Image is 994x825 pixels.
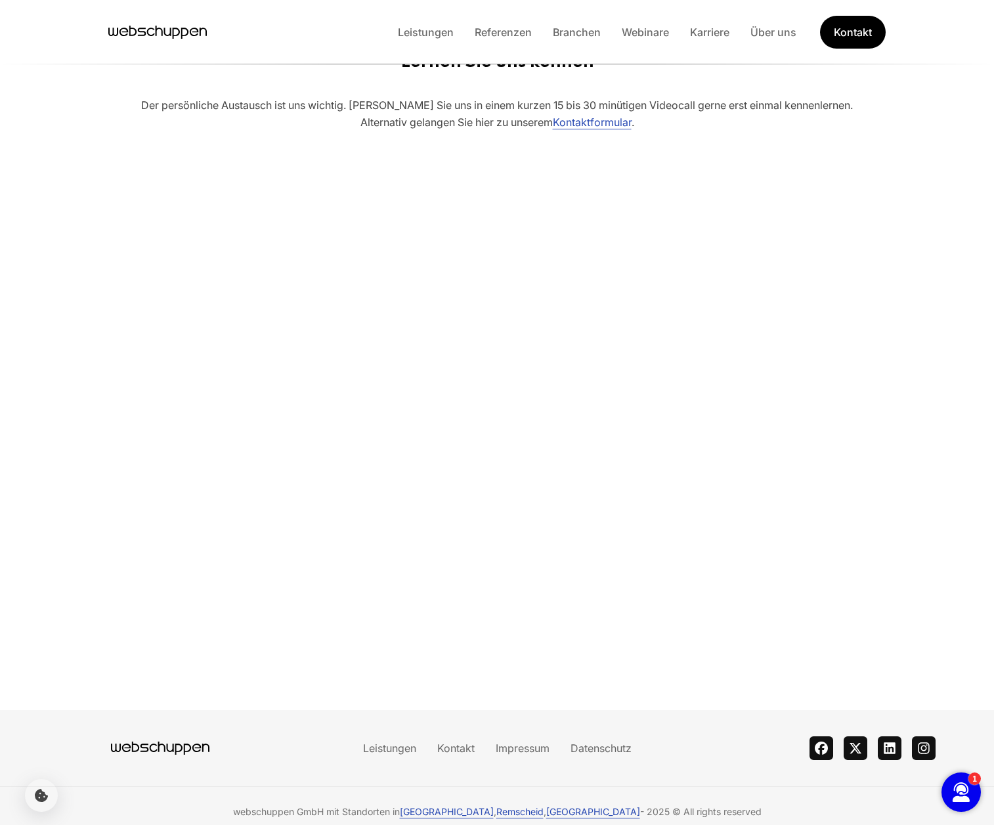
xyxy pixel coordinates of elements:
a: Branchen [542,26,611,39]
a: Kontaktformular [553,116,632,129]
a: [GEOGRAPHIC_DATA] [400,806,494,817]
a: instagram [912,736,936,760]
a: Referenzen [464,26,542,39]
a: [GEOGRAPHIC_DATA] [546,806,640,817]
a: Leistungen [353,742,427,755]
button: Cookie-Einstellungen öffnen [25,779,58,812]
span: webschuppen GmbH mit Standorten in , , - [233,805,644,818]
a: Karriere [680,26,740,39]
a: Webinare [611,26,680,39]
p: Der persönliche Austausch ist uns wichtig. [PERSON_NAME] Sie uns in einem kurzen 15 bis 30 minüti... [77,97,917,131]
a: Impressum [485,742,560,755]
a: linkedin [878,736,901,760]
a: Hauptseite besuchen [58,738,262,758]
span: 1 [44,15,49,24]
a: Über uns [740,26,807,39]
a: Hauptseite besuchen [108,22,207,42]
a: Kontakt [427,742,485,755]
a: Remscheid [496,806,544,817]
a: Get Started [819,14,886,51]
a: twitter [844,736,867,760]
a: facebook [810,736,833,760]
span: 2025 © All rights reserved [647,805,762,818]
a: Leistungen [387,26,464,39]
a: Datenschutz [560,742,642,755]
